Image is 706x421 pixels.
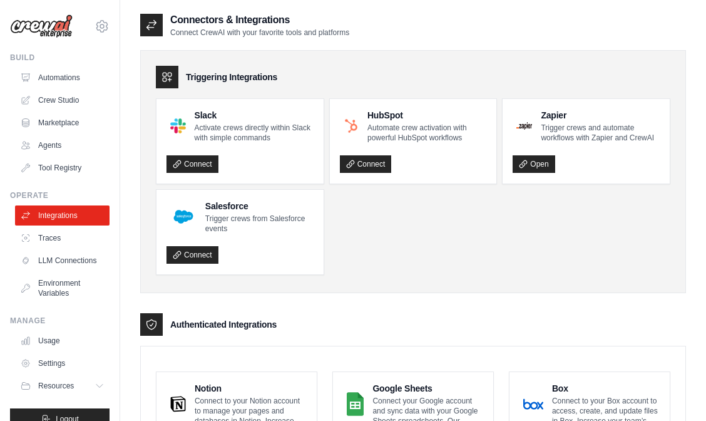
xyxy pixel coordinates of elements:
a: Connect [340,155,392,173]
h4: Zapier [541,109,660,122]
button: Resources [15,376,110,396]
h4: Notion [195,382,307,395]
div: Build [10,53,110,63]
img: Zapier Logo [516,122,532,130]
a: Tool Registry [15,158,110,178]
p: Trigger crews from Salesforce events [205,214,314,234]
a: Usage [15,331,110,351]
a: Marketplace [15,113,110,133]
p: Activate crews directly within Slack with simple commands [195,123,314,143]
a: Crew Studio [15,90,110,110]
h3: Authenticated Integrations [170,318,277,331]
p: Trigger crews and automate workflows with Zapier and CrewAI [541,123,660,143]
p: Connect CrewAI with your favorite tools and platforms [170,28,349,38]
a: Integrations [15,205,110,226]
div: Operate [10,190,110,200]
a: LLM Connections [15,251,110,271]
h4: Box [552,382,660,395]
img: Box Logo [523,392,543,417]
img: Notion Logo [170,392,186,417]
a: Automations [15,68,110,88]
h4: Salesforce [205,200,314,212]
img: HubSpot Logo [344,118,359,133]
a: Traces [15,228,110,248]
a: Agents [15,135,110,155]
a: Connect [166,155,218,173]
img: Logo [10,14,73,38]
a: Connect [166,246,218,264]
a: Environment Variables [15,273,110,303]
h2: Connectors & Integrations [170,13,349,28]
span: Resources [38,381,74,391]
h4: Google Sheets [372,382,483,395]
a: Settings [15,353,110,373]
img: Google Sheets Logo [347,392,364,417]
img: Slack Logo [170,118,186,134]
h3: Triggering Integrations [186,71,277,83]
img: Salesforce Logo [170,204,197,230]
p: Automate crew activation with powerful HubSpot workflows [367,123,486,143]
h4: HubSpot [367,109,486,122]
h4: Slack [195,109,314,122]
div: Manage [10,316,110,326]
a: Open [513,155,555,173]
